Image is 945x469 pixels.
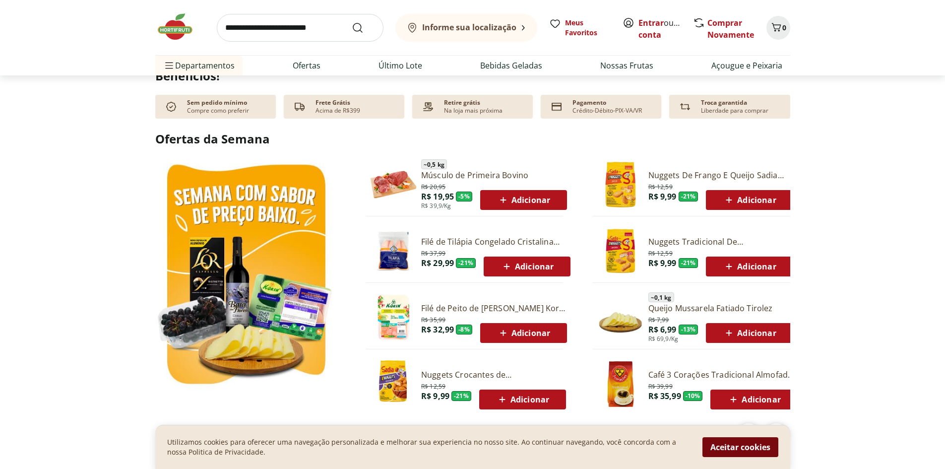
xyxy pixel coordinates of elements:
p: Acima de R$399 [315,107,360,115]
a: Músculo de Primeira Bovino [421,170,567,181]
img: card [549,99,565,115]
span: R$ 19,95 [421,191,454,202]
img: truck [292,99,308,115]
p: Pagamento [572,99,606,107]
a: Comprar Novamente [707,17,754,40]
button: Adicionar [706,257,793,276]
span: ~ 0,5 kg [421,159,447,169]
h2: Ofertas da Semana [155,131,790,147]
a: Bebidas Geladas [480,60,542,71]
span: R$ 9,99 [421,391,449,402]
span: - 21 % [679,192,698,201]
span: - 13 % [679,325,698,335]
a: Filé de Peito de [PERSON_NAME] Korin 600g [421,303,567,314]
a: Filé de Tilápia Congelado Cristalina 400g [421,236,570,247]
span: R$ 9,99 [648,191,677,202]
span: Meus Favoritos [565,18,611,38]
span: Adicionar [501,261,554,272]
span: - 10 % [683,391,703,401]
button: Adicionar [706,190,793,210]
button: Menu [163,54,175,77]
span: - 8 % [456,325,472,335]
button: Carrinho [766,16,790,40]
span: Departamentos [163,54,235,77]
p: Utilizamos cookies para oferecer uma navegação personalizada e melhorar sua experiencia no nosso ... [167,437,691,457]
span: - 21 % [679,258,698,268]
p: Compre como preferir [187,107,249,115]
button: Aceitar cookies [702,437,778,457]
span: Adicionar [723,327,776,339]
span: Adicionar [727,394,780,405]
img: Nuggets de Frango e Queijo Sadia 300g [597,161,644,208]
a: Último Lote [378,60,422,71]
a: Nossas Frutas [600,60,653,71]
span: Adicionar [497,194,550,206]
img: check [163,99,179,115]
span: R$ 35,99 [421,314,445,324]
img: Músculo de Primeira Bovino [370,161,417,208]
a: Entrar [638,17,664,28]
a: Nuggets De Frango E Queijo Sadia 300G [648,170,793,181]
span: R$ 12,59 [648,248,673,258]
button: Adicionar [706,323,793,343]
a: Queijo Mussarela Fatiado Tirolez [648,303,793,314]
p: Liberdade para comprar [701,107,768,115]
span: R$ 37,99 [421,248,445,258]
button: Adicionar [710,390,797,409]
a: Açougue e Peixaria [711,60,782,71]
span: R$ 7,99 [648,314,669,324]
span: - 21 % [451,391,471,401]
a: Criar conta [638,17,693,40]
p: Retire grátis [444,99,480,107]
img: Filé de Tilápia Congelado Cristalina 400g [370,227,417,275]
span: R$ 69,9/Kg [648,335,679,343]
button: Adicionar [480,190,567,210]
button: Adicionar [479,390,566,409]
button: next [764,423,788,447]
img: Devolução [677,99,693,115]
img: Nuggets Crocantes de Frango Sadia 300g [370,360,417,408]
span: R$ 9,99 [648,258,677,268]
span: Adicionar [723,194,776,206]
span: R$ 39,9/Kg [421,202,451,210]
span: R$ 32,99 [421,324,454,335]
img: Filé de Peito de Frango Congelado Korin 600g [370,294,417,341]
button: Adicionar [484,257,570,276]
span: R$ 20,95 [421,181,445,191]
span: R$ 12,59 [648,181,673,191]
p: Troca garantida [701,99,747,107]
span: - 21 % [456,258,476,268]
span: R$ 12,59 [421,381,445,391]
h2: Benefícios! [155,69,790,83]
img: payment [420,99,436,115]
button: Informe sua localização [395,14,537,42]
button: previous [737,423,760,447]
span: ou [638,17,683,41]
img: Principal [597,294,644,341]
a: Ofertas [293,60,320,71]
img: Ver todos [155,155,336,397]
p: Na loja mais próxima [444,107,503,115]
a: Nuggets Crocantes de [PERSON_NAME] 300g [421,369,566,380]
span: 0 [782,23,786,32]
p: Crédito-Débito-PIX-VA/VR [572,107,642,115]
a: Meus Favoritos [549,18,611,38]
a: Café 3 Corações Tradicional Almofada 500g [648,369,798,380]
span: - 5 % [456,192,472,201]
span: R$ 35,99 [648,391,681,402]
a: Nuggets Tradicional De [PERSON_NAME] - 300G [648,236,793,247]
button: Adicionar [480,323,567,343]
span: ~ 0,1 kg [648,292,674,302]
span: Adicionar [723,261,776,272]
p: Sem pedido mínimo [187,99,247,107]
b: Informe sua localização [422,22,516,33]
span: R$ 6,99 [648,324,677,335]
span: Adicionar [497,327,550,339]
span: R$ 39,99 [648,381,673,391]
span: R$ 29,99 [421,258,454,268]
button: Submit Search [352,22,376,34]
img: Hortifruti [155,12,205,42]
input: search [217,14,383,42]
p: Frete Grátis [315,99,350,107]
span: Adicionar [496,394,549,405]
